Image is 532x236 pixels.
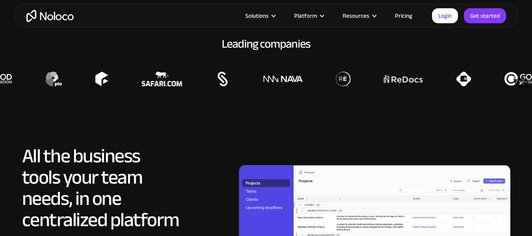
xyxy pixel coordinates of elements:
[343,11,369,21] div: Resources
[464,8,506,23] a: Get started
[333,11,385,21] div: Resources
[22,145,180,230] h2: All the business tools your team needs, in one centralized platform
[432,8,458,23] a: Login
[235,11,284,21] div: Solutions
[245,11,269,21] div: Solutions
[294,11,317,21] div: Platform
[385,11,422,21] a: Pricing
[26,10,74,22] a: home
[284,11,333,21] div: Platform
